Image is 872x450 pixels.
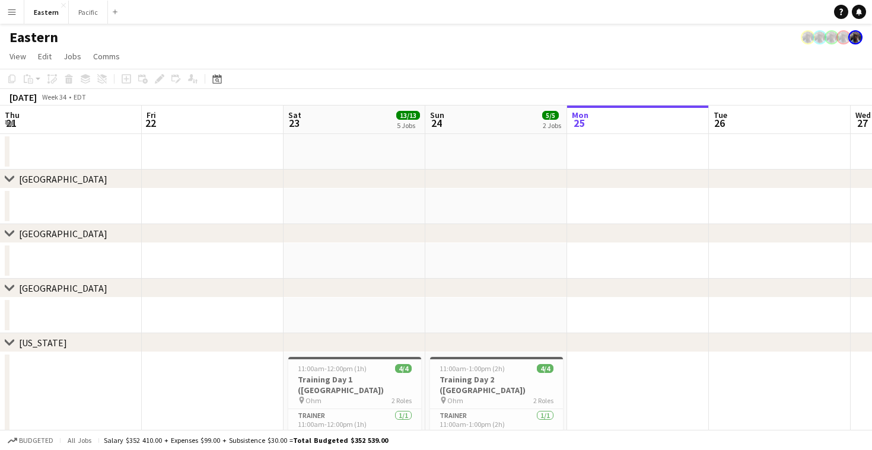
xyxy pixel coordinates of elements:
span: Thu [5,110,20,120]
span: Mon [572,110,588,120]
span: Sun [430,110,444,120]
span: Sat [288,110,301,120]
app-card-role: Trainer1/111:00am-1:00pm (2h)[PERSON_NAME] [430,409,563,449]
span: Week 34 [39,92,69,101]
span: Fri [147,110,156,120]
app-user-avatar: Jeremiah Bell [825,30,839,44]
app-card-role: Trainer1/111:00am-12:00pm (1h)[PERSON_NAME] [288,409,421,449]
span: 22 [145,116,156,130]
span: Ohm [447,396,463,405]
span: Budgeted [19,436,53,445]
app-user-avatar: Jeremiah Bell [813,30,827,44]
span: 4/4 [537,364,553,373]
button: Budgeted [6,434,55,447]
span: 23 [287,116,301,130]
div: [US_STATE] [19,337,67,349]
span: 2 Roles [533,396,553,405]
span: Tue [714,110,727,120]
div: Salary $352 410.00 + Expenses $99.00 + Subsistence $30.00 = [104,436,388,445]
a: Comms [88,49,125,64]
span: 25 [570,116,588,130]
div: [GEOGRAPHIC_DATA] [19,282,107,294]
h3: Training Day 2 ([GEOGRAPHIC_DATA]) [430,374,563,395]
span: Wed [855,110,871,120]
div: [GEOGRAPHIC_DATA] [19,228,107,240]
div: EDT [74,92,86,101]
span: Total Budgeted $352 539.00 [293,436,388,445]
button: Eastern [24,1,69,24]
h3: Training Day 1 ([GEOGRAPHIC_DATA]) [288,374,421,395]
span: 4/4 [395,364,412,373]
app-user-avatar: Jeremiah Bell [848,30,863,44]
div: 5 Jobs [397,121,419,130]
span: 5/5 [542,111,559,120]
span: 26 [712,116,727,130]
app-user-avatar: Jeremiah Bell [836,30,851,44]
span: 2 Roles [392,396,412,405]
div: [DATE] [9,91,37,103]
span: Comms [93,51,120,62]
span: 11:00am-12:00pm (1h) [298,364,367,373]
span: 27 [854,116,871,130]
a: Jobs [59,49,86,64]
span: 24 [428,116,444,130]
app-user-avatar: Jeremiah Bell [801,30,815,44]
span: Edit [38,51,52,62]
span: 13/13 [396,111,420,120]
div: [GEOGRAPHIC_DATA] [19,173,107,185]
button: Pacific [69,1,108,24]
span: Ohm [305,396,322,405]
span: View [9,51,26,62]
span: Jobs [63,51,81,62]
a: View [5,49,31,64]
h1: Eastern [9,28,58,46]
span: 11:00am-1:00pm (2h) [440,364,505,373]
span: All jobs [65,436,94,445]
div: 2 Jobs [543,121,561,130]
a: Edit [33,49,56,64]
span: 21 [3,116,20,130]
